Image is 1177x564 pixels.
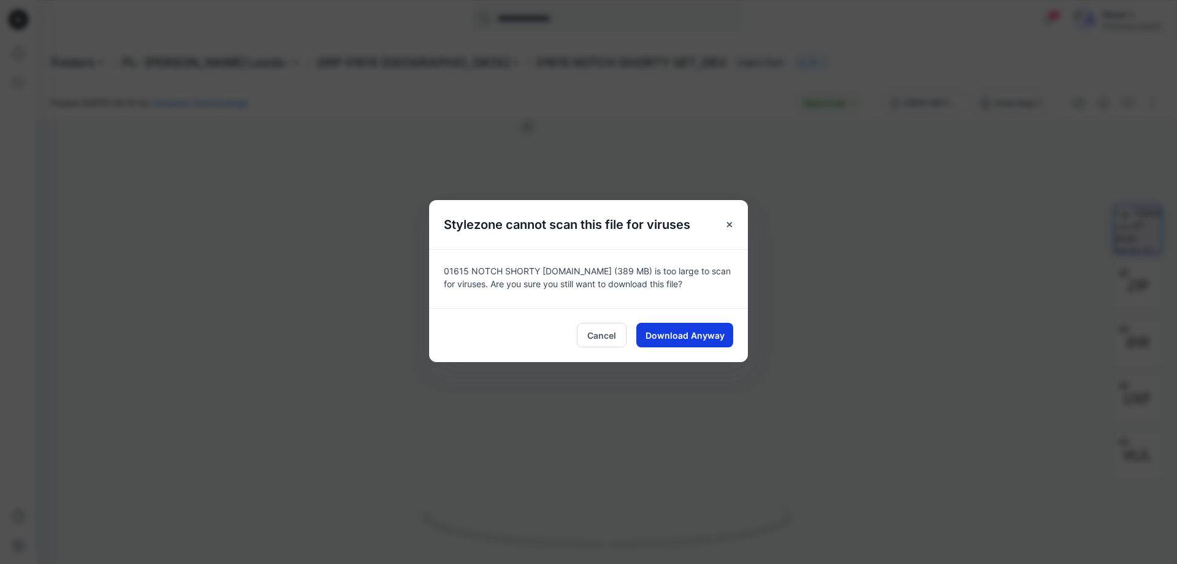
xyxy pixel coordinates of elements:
button: Close [718,214,741,236]
div: 01615 NOTCH SHORTY [DOMAIN_NAME] (389 MB) is too large to scan for viruses. Are you sure you stil... [429,249,748,308]
button: Cancel [577,323,627,347]
span: Download Anyway [646,329,725,342]
h5: Stylezone cannot scan this file for viruses [429,200,705,249]
button: Download Anyway [636,323,733,347]
span: Cancel [587,329,616,342]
